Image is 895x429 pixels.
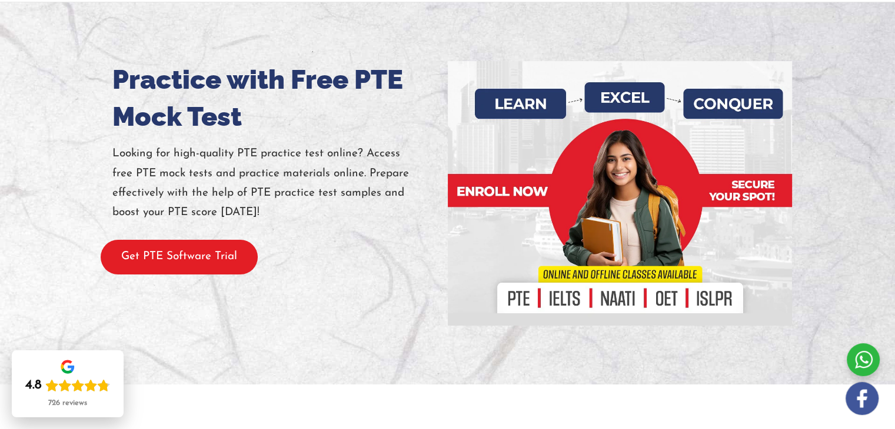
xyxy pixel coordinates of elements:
button: Get PTE Software Trial [101,240,258,274]
p: Looking for high-quality PTE practice test online? Access free PTE mock tests and practice materi... [112,144,439,222]
a: Get PTE Software Trial [101,251,258,262]
div: Rating: 4.8 out of 5 [25,377,110,394]
div: 4.8 [25,377,42,394]
img: white-facebook.png [846,382,879,415]
div: 726 reviews [48,398,87,408]
h1: Practice with Free PTE Mock Test [112,61,439,135]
